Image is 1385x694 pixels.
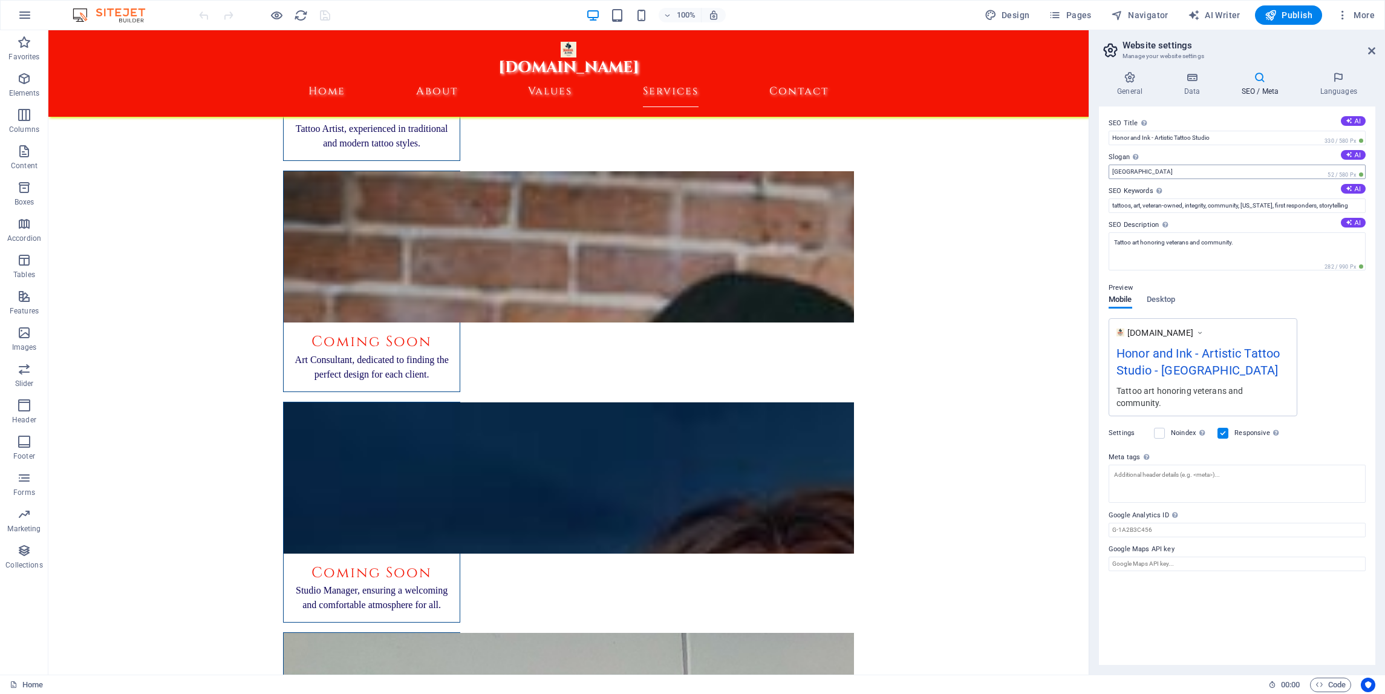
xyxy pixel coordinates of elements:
[1341,116,1366,126] button: SEO Title
[10,678,43,692] a: Click to cancel selection. Double-click to open Pages
[1099,71,1165,97] h4: General
[1183,5,1245,25] button: AI Writer
[10,306,39,316] p: Features
[13,270,35,280] p: Tables
[1116,329,1124,336] img: logo-PMaP-kGhwf0eQf7Sh8SzYQ-UMHUoStgxVg0bkOHIuOR5g.png
[1322,137,1366,145] span: 330 / 580 Px
[13,451,35,461] p: Footer
[1147,292,1176,309] span: Desktop
[1109,116,1366,131] label: SEO Title
[11,161,37,171] p: Content
[7,234,41,243] p: Accordion
[1341,184,1366,194] button: SEO Keywords
[1049,9,1091,21] span: Pages
[1341,150,1366,160] button: Slogan
[1341,218,1366,228] button: SEO Description
[1302,71,1375,97] h4: Languages
[1265,9,1312,21] span: Publish
[1223,71,1302,97] h4: SEO / Meta
[293,8,308,22] button: reload
[1315,678,1346,692] span: Code
[7,524,41,534] p: Marketing
[1281,678,1300,692] span: 00 00
[1109,523,1366,537] input: G-1A2B3C456
[15,197,34,207] p: Boxes
[985,9,1030,21] span: Design
[980,5,1035,25] div: Design (Ctrl+Alt+Y)
[1109,508,1366,523] label: Google Analytics ID
[294,8,308,22] i: Reload page
[12,342,37,352] p: Images
[1109,218,1366,232] label: SEO Description
[980,5,1035,25] button: Design
[12,415,36,425] p: Header
[1255,5,1322,25] button: Publish
[1116,344,1289,385] div: Honor and Ink - Artistic Tattoo Studio - [GEOGRAPHIC_DATA]
[1165,71,1223,97] h4: Data
[1044,5,1096,25] button: Pages
[1322,263,1366,271] span: 282 / 990 Px
[1361,678,1375,692] button: Usercentrics
[1332,5,1380,25] button: More
[1188,9,1240,21] span: AI Writer
[15,379,34,388] p: Slider
[8,52,39,62] p: Favorites
[1268,678,1300,692] h6: Session time
[1109,150,1366,165] label: Slogan
[13,488,35,497] p: Forms
[1109,557,1366,571] input: Google Maps API key...
[1123,40,1375,51] h2: Website settings
[1109,295,1175,318] div: Preview
[1325,171,1366,179] span: 52 / 580 Px
[70,8,160,22] img: Editor Logo
[1171,426,1210,440] label: Noindex
[1289,680,1291,689] span: :
[9,125,39,134] p: Columns
[1109,165,1366,179] input: Slogan...
[1109,292,1132,309] span: Mobile
[1109,184,1366,198] label: SEO Keywords
[1310,678,1351,692] button: Code
[659,8,702,22] button: 100%
[1234,426,1282,440] label: Responsive
[1106,5,1173,25] button: Navigator
[5,560,42,570] p: Collections
[677,8,696,22] h6: 100%
[1109,426,1148,440] label: Settings
[1109,281,1133,295] p: Preview
[1127,327,1193,339] span: [DOMAIN_NAME]
[9,88,40,98] p: Elements
[1109,542,1366,557] label: Google Maps API key
[1337,9,1375,21] span: More
[1111,9,1168,21] span: Navigator
[1109,450,1366,465] label: Meta tags
[1116,384,1289,409] div: Tattoo art honoring veterans and community.
[1123,51,1351,62] h3: Manage your website settings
